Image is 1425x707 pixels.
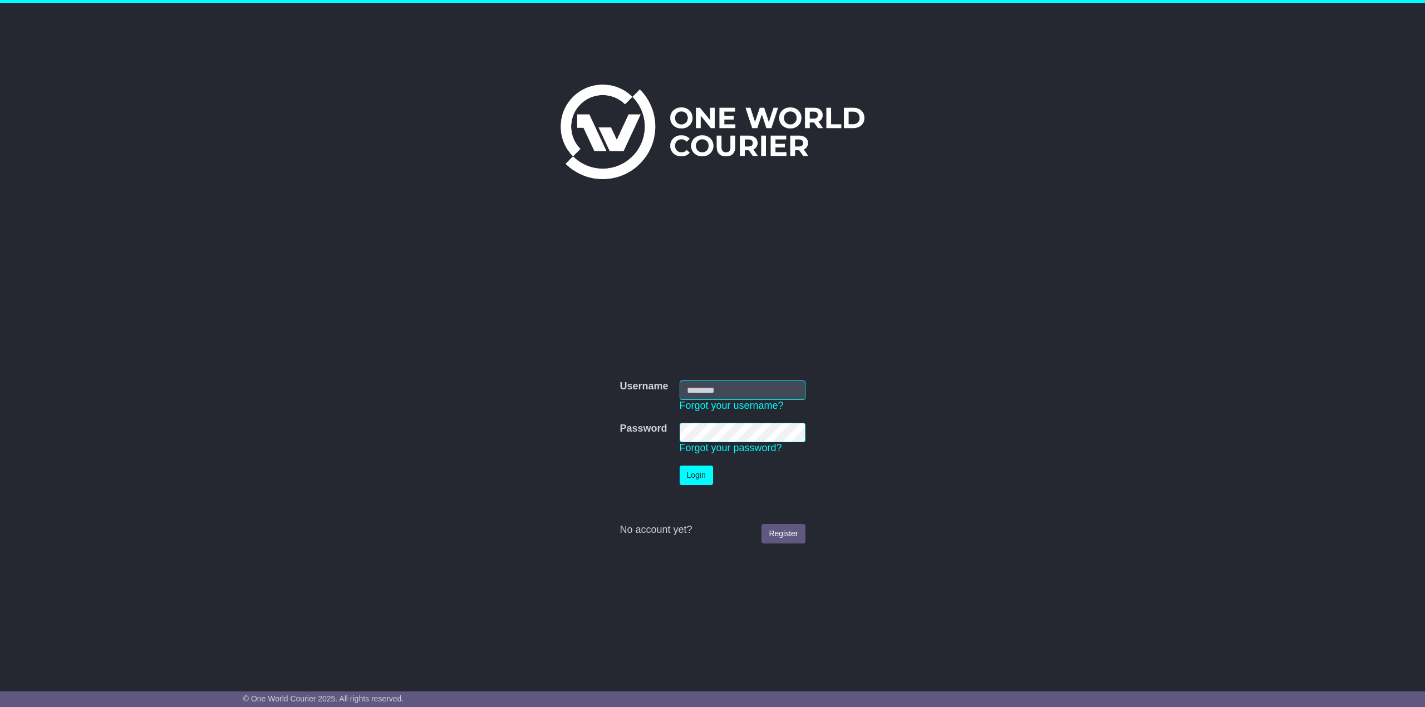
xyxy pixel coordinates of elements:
[620,524,805,536] div: No account yet?
[761,524,805,543] a: Register
[680,442,782,453] a: Forgot your password?
[620,423,667,435] label: Password
[243,694,404,703] span: © One World Courier 2025. All rights reserved.
[561,85,864,179] img: One World
[620,380,668,393] label: Username
[680,466,713,485] button: Login
[680,400,784,411] a: Forgot your username?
